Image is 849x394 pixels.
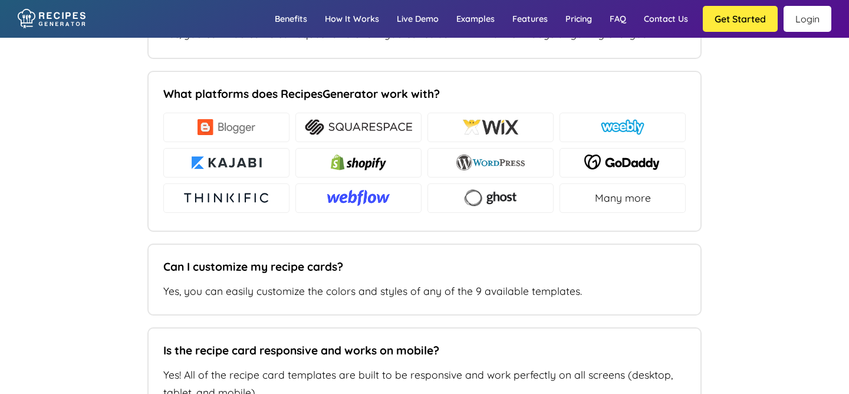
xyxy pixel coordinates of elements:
button: Get Started [703,6,778,32]
h5: Is the recipe card responsive and works on mobile? [163,343,680,357]
img: platform-thinkific.svg [182,190,271,206]
img: platform-wix.jpg [462,119,519,135]
h5: Can I customize my recipe cards? [163,260,680,274]
a: Live demo [388,2,447,36]
a: How it works [316,2,388,36]
img: platform-weebly.png [601,119,644,135]
img: platform-kajabi.png [190,155,263,170]
a: Pricing [557,2,601,36]
img: platform-blogger.png [198,119,256,135]
img: platform-shopify.png [331,155,386,170]
img: webflow.png [327,190,390,206]
img: platform-godaddy.svg [584,155,661,170]
a: Features [504,2,557,36]
a: Contact us [635,2,697,36]
a: Benefits [266,2,316,36]
img: ghost.png [463,188,518,208]
p: Yes, you can easily customize the colors and styles of any of the 9 available templates. [163,283,686,300]
img: platform-wordpress.png [456,155,525,170]
a: Login [784,6,831,32]
a: Examples [447,2,504,36]
a: FAQ [601,2,635,36]
div: Many more [560,183,686,213]
h5: What platforms does RecipesGenerator work with? [163,87,680,101]
img: platform-squarespace.png [305,119,412,135]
